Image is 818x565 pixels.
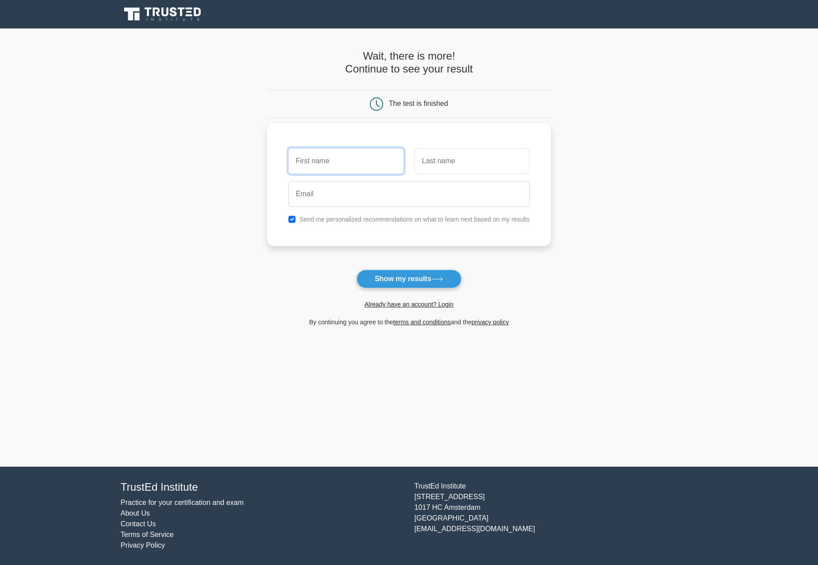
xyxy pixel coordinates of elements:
[121,531,174,538] a: Terms of Service
[121,541,165,549] a: Privacy Policy
[393,319,451,326] a: terms and conditions
[409,481,703,551] div: TrustEd Institute [STREET_ADDRESS] 1017 HC Amsterdam [GEOGRAPHIC_DATA] [EMAIL_ADDRESS][DOMAIN_NAME]
[121,509,150,517] a: About Us
[356,270,462,288] button: Show my results
[262,317,557,327] div: By continuing you agree to the and the
[288,148,404,174] input: First name
[121,520,156,528] a: Contact Us
[121,481,404,494] h4: TrustEd Institute
[288,181,530,207] input: Email
[121,499,244,506] a: Practice for your certification and exam
[267,50,551,76] h4: Wait, there is more! Continue to see your result
[414,148,530,174] input: Last name
[472,319,509,326] a: privacy policy
[364,301,454,308] a: Already have an account? Login
[389,100,448,107] div: The test is finished
[300,216,530,223] label: Send me personalized recommendations on what to learn next based on my results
